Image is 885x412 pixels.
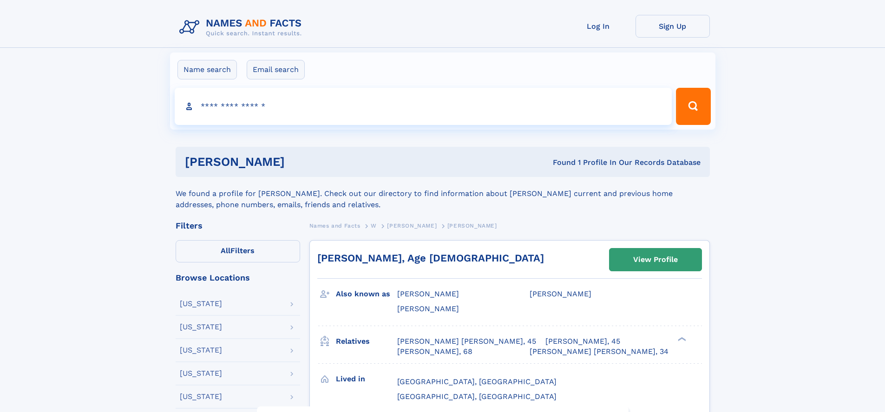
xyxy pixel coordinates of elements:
[419,157,701,168] div: Found 1 Profile In Our Records Database
[317,252,544,264] a: [PERSON_NAME], Age [DEMOGRAPHIC_DATA]
[545,336,620,347] a: [PERSON_NAME], 45
[176,177,710,210] div: We found a profile for [PERSON_NAME]. Check out our directory to find information about [PERSON_N...
[636,15,710,38] a: Sign Up
[676,88,710,125] button: Search Button
[371,222,377,229] span: W
[397,304,459,313] span: [PERSON_NAME]
[176,222,300,230] div: Filters
[397,377,557,386] span: [GEOGRAPHIC_DATA], [GEOGRAPHIC_DATA]
[387,222,437,229] span: [PERSON_NAME]
[397,392,557,401] span: [GEOGRAPHIC_DATA], [GEOGRAPHIC_DATA]
[180,300,222,307] div: [US_STATE]
[610,249,701,271] a: View Profile
[221,246,230,255] span: All
[336,371,397,387] h3: Lived in
[530,347,669,357] a: [PERSON_NAME] [PERSON_NAME], 34
[397,336,536,347] a: [PERSON_NAME] [PERSON_NAME], 45
[180,370,222,377] div: [US_STATE]
[447,222,497,229] span: [PERSON_NAME]
[397,289,459,298] span: [PERSON_NAME]
[309,220,361,231] a: Names and Facts
[176,274,300,282] div: Browse Locations
[185,156,419,168] h1: [PERSON_NAME]
[176,15,309,40] img: Logo Names and Facts
[633,249,678,270] div: View Profile
[180,323,222,331] div: [US_STATE]
[175,88,672,125] input: search input
[530,289,591,298] span: [PERSON_NAME]
[675,336,687,342] div: ❯
[336,286,397,302] h3: Also known as
[336,334,397,349] h3: Relatives
[180,347,222,354] div: [US_STATE]
[180,393,222,400] div: [US_STATE]
[177,60,237,79] label: Name search
[247,60,305,79] label: Email search
[397,347,472,357] a: [PERSON_NAME], 68
[371,220,377,231] a: W
[176,240,300,262] label: Filters
[561,15,636,38] a: Log In
[387,220,437,231] a: [PERSON_NAME]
